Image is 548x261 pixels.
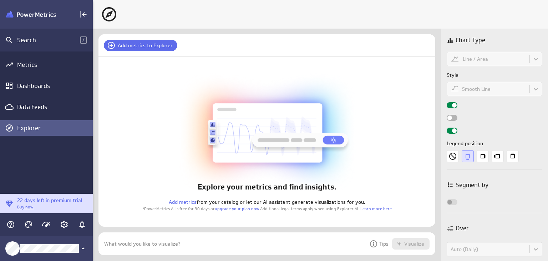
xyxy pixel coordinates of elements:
img: Klipfolio PowerMetrics Banner [6,11,56,18]
p: Tips [369,240,389,248]
div: Data Feeds [17,103,76,111]
svg: Account and settings [60,220,68,229]
span: Visualize [404,241,424,247]
div: Account and settings [58,218,70,231]
p: *PowerMetrics AI is free for 30 days or Additional legal terms apply when using Explorer AI. [142,206,392,212]
svg: Themes [24,220,33,229]
p: 22 days left in premium trial [17,197,82,204]
a: upgrade your plan now. [215,206,260,211]
p: Buy now [17,204,82,210]
a: Add metrics [169,199,197,205]
div: Themes [22,218,35,231]
a: Learn more here [360,206,392,211]
button: Add metrics to Explorer [104,40,177,51]
span: Add metrics to Explorer [118,42,173,49]
div: Help & PowerMetrics Assistant [5,218,17,231]
div: Search [17,36,80,44]
div: Explorer [17,124,91,132]
div: Dashboards [17,82,76,90]
p: Explore your metrics and find insights. [142,181,392,193]
svg: Usage [42,220,51,229]
div: Collapse [77,8,90,20]
div: Metrics [17,61,76,69]
p: from your catalog or let our AI assistant generate visualizations for you. [142,198,392,206]
div: Notifications [76,218,88,231]
button: Visualize [392,238,430,250]
span: / [80,36,87,44]
img: explorer-zerostate-ai.svg [178,72,356,194]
